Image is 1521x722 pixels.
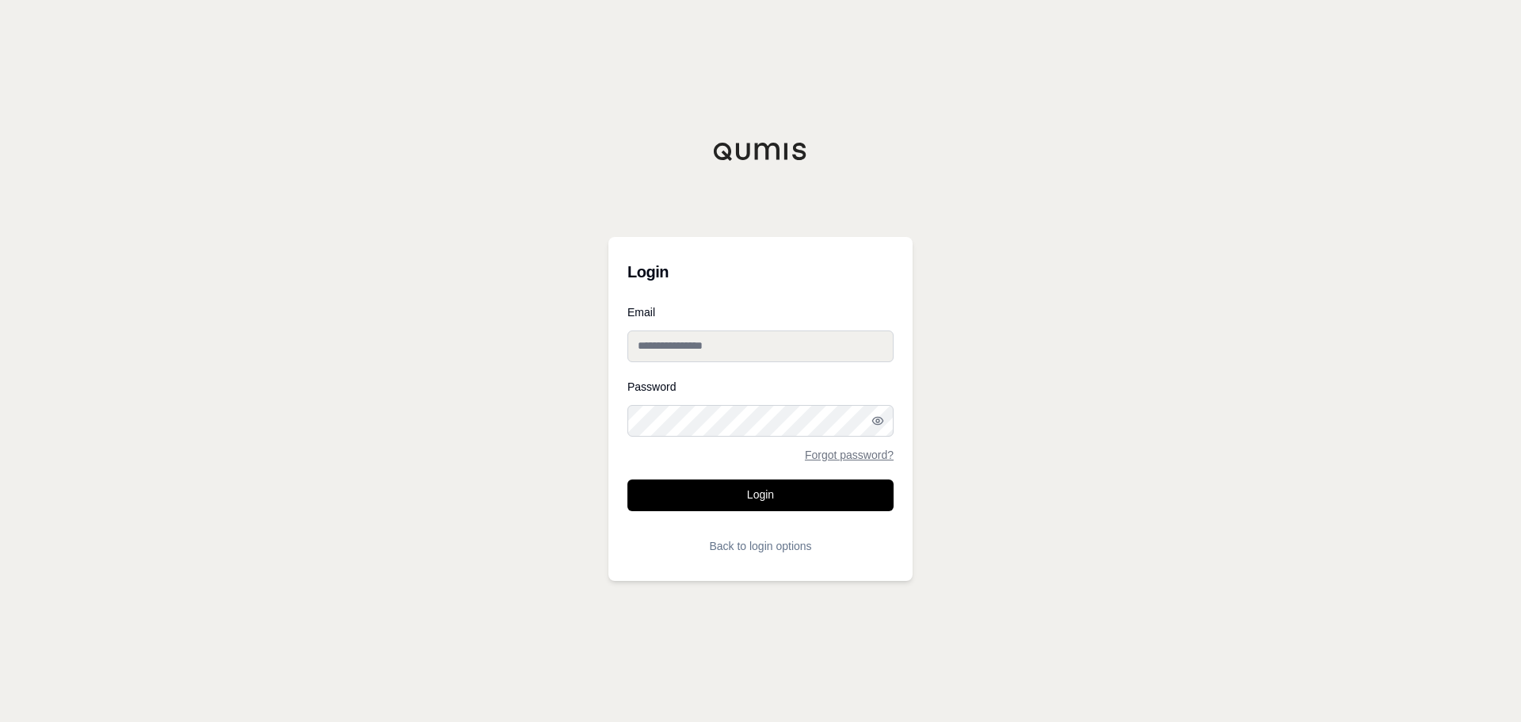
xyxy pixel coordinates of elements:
[627,256,894,288] h3: Login
[627,479,894,511] button: Login
[627,530,894,562] button: Back to login options
[627,307,894,318] label: Email
[627,381,894,392] label: Password
[713,142,808,161] img: Qumis
[805,449,894,460] a: Forgot password?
